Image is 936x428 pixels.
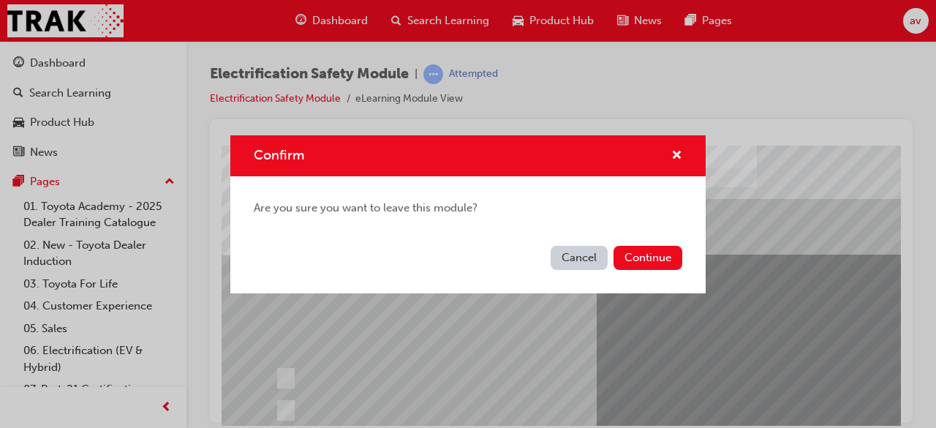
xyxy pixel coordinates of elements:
span: cross-icon [671,150,682,163]
div: Confirm [230,135,706,293]
button: Continue [614,246,682,270]
button: Cancel [551,246,608,270]
div: Are you sure you want to leave this module? [230,176,706,240]
span: Confirm [254,147,304,163]
button: cross-icon [671,147,682,165]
